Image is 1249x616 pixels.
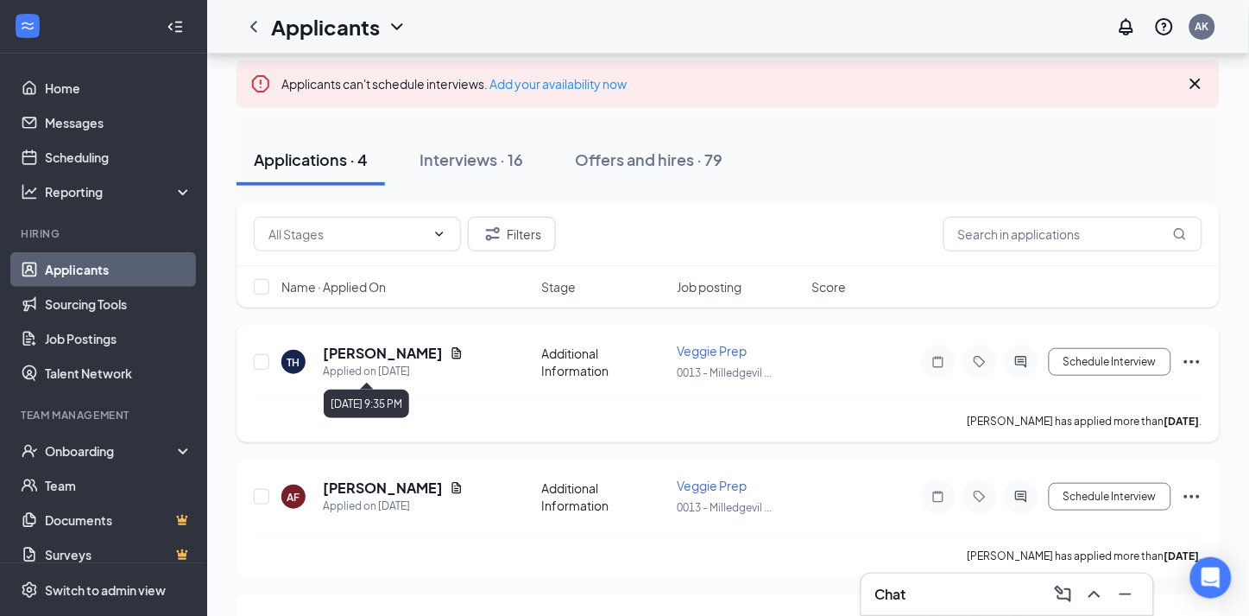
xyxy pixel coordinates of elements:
svg: ChevronLeft [243,16,264,37]
svg: Tag [969,490,990,504]
h3: Chat [875,585,906,604]
h5: [PERSON_NAME] [323,479,443,498]
svg: Ellipses [1182,352,1202,372]
div: Applied on [DATE] [323,498,464,515]
span: Name · Applied On [281,278,386,295]
svg: Document [450,481,464,495]
a: DocumentsCrown [45,503,192,537]
b: [DATE] [1164,549,1200,562]
svg: UserCheck [21,442,38,460]
a: Sourcing Tools [45,287,192,321]
input: Search in applications [943,217,1202,251]
input: All Stages [268,225,426,244]
svg: Collapse [167,18,184,35]
span: Score [812,278,847,295]
svg: ActiveChat [1011,355,1031,369]
svg: QuestionInfo [1154,16,1175,37]
svg: Document [450,346,464,360]
svg: MagnifyingGlass [1173,227,1187,241]
div: Onboarding [45,442,178,460]
button: Filter Filters [468,217,556,251]
a: SurveysCrown [45,537,192,572]
svg: Note [928,490,949,504]
div: AF [287,490,300,505]
a: Messages [45,105,192,140]
div: Additional Information [542,345,667,379]
button: Minimize [1112,581,1139,608]
div: Switch to admin view [45,581,166,599]
div: Team Management [21,408,189,422]
span: Veggie Prep [677,478,747,493]
span: 0013 - Milledgevil ... [677,501,772,514]
a: Applicants [45,252,192,287]
svg: WorkstreamLogo [19,17,36,35]
span: Job posting [677,278,741,295]
button: Schedule Interview [1049,483,1171,511]
svg: Cross [1185,73,1206,94]
h5: [PERSON_NAME] [323,344,443,363]
h1: Applicants [271,12,380,41]
span: Applicants can't schedule interviews. [281,76,627,92]
svg: Notifications [1116,16,1137,37]
div: Offers and hires · 79 [575,149,722,170]
svg: Filter [483,224,503,244]
div: TH [287,355,300,370]
button: Schedule Interview [1049,348,1171,376]
svg: Note [928,355,949,369]
a: Job Postings [45,321,192,356]
svg: Analysis [21,183,38,200]
svg: ChevronUp [1084,584,1105,605]
div: [DATE] 9:35 PM [324,390,409,418]
svg: Ellipses [1182,486,1202,507]
a: Team [45,468,192,503]
span: 0013 - Milledgevil ... [677,366,772,379]
div: Reporting [45,183,193,200]
svg: ActiveChat [1011,490,1031,504]
a: Talent Network [45,356,192,391]
p: [PERSON_NAME] has applied more than . [968,549,1202,563]
svg: Settings [21,581,38,599]
svg: Error [250,73,271,94]
svg: ChevronDown [432,227,446,241]
button: ComposeMessage [1050,581,1077,608]
p: [PERSON_NAME] has applied more than . [968,414,1202,429]
div: Open Intercom Messenger [1190,557,1232,599]
div: Interviews · 16 [419,149,523,170]
span: Stage [542,278,577,295]
a: Add your availability now [489,76,627,92]
svg: Tag [969,355,990,369]
span: Veggie Prep [677,343,747,359]
div: Applications · 4 [254,149,368,170]
div: Applied on [DATE] [323,363,464,380]
div: Additional Information [542,479,667,514]
b: [DATE] [1164,415,1200,428]
button: ChevronUp [1081,581,1108,608]
a: Home [45,71,192,105]
div: AK [1195,19,1209,34]
a: Scheduling [45,140,192,175]
svg: ChevronDown [387,16,407,37]
div: Hiring [21,226,189,241]
svg: ComposeMessage [1053,584,1074,605]
svg: Minimize [1115,584,1136,605]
